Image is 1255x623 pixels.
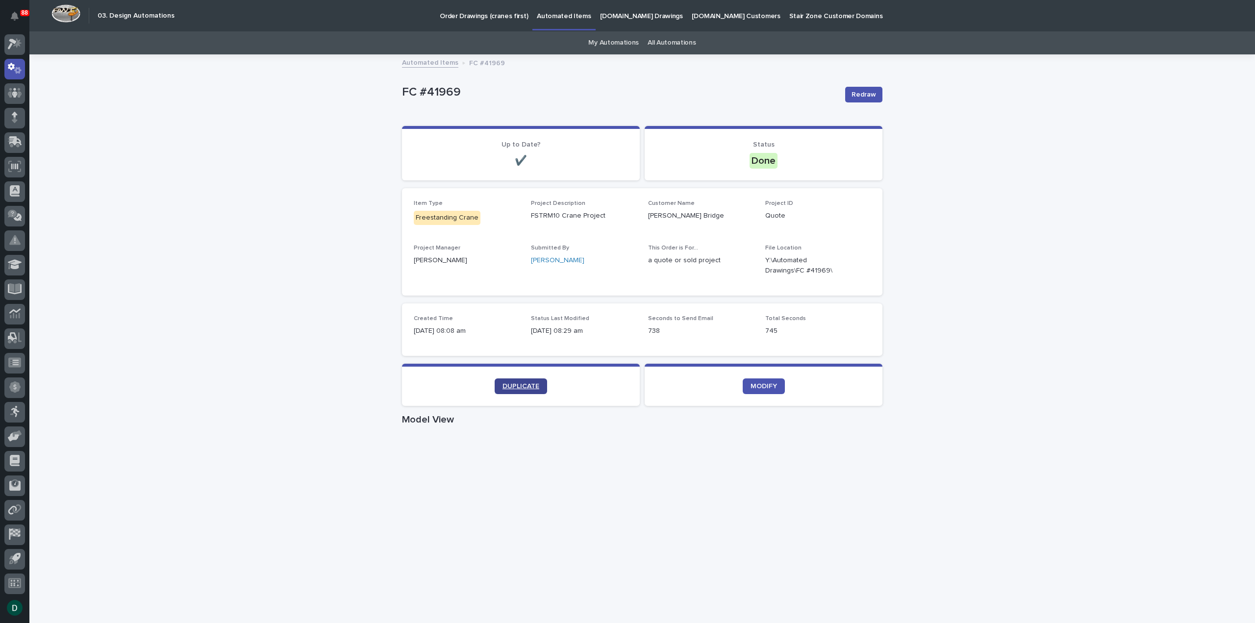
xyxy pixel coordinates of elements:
[4,6,25,26] button: Notifications
[98,12,175,20] h2: 03. Design Automations
[531,211,636,221] p: FSTRM10 Crane Project
[765,200,793,206] span: Project ID
[502,141,541,148] span: Up to Date?
[765,211,871,221] p: Quote
[502,383,539,390] span: DUPLICATE
[765,255,847,276] : Y:\Automated Drawings\FC #41969\
[531,326,636,336] p: [DATE] 08:29 am
[765,326,871,336] p: 745
[648,316,713,322] span: Seconds to Send Email
[414,200,443,206] span: Item Type
[845,87,882,102] button: Redraw
[648,255,753,266] p: a quote or sold project
[648,245,698,251] span: This Order is For...
[51,4,80,23] img: Workspace Logo
[402,85,837,100] p: FC #41969
[495,378,547,394] a: DUPLICATE
[531,255,584,266] a: [PERSON_NAME]
[469,57,505,68] p: FC #41969
[765,245,802,251] span: File Location
[22,9,28,16] p: 88
[765,316,806,322] span: Total Seconds
[648,326,753,336] p: 738
[531,316,589,322] span: Status Last Modified
[750,153,778,169] div: Done
[753,141,775,148] span: Status
[414,155,628,167] p: ✔️
[531,245,569,251] span: Submitted By
[751,383,777,390] span: MODIFY
[414,211,480,225] div: Freestanding Crane
[414,316,453,322] span: Created Time
[743,378,785,394] a: MODIFY
[402,56,458,68] a: Automated Items
[4,598,25,618] button: users-avatar
[648,200,695,206] span: Customer Name
[531,200,585,206] span: Project Description
[12,12,25,27] div: Notifications88
[648,31,696,54] a: All Automations
[588,31,639,54] a: My Automations
[414,255,519,266] p: [PERSON_NAME]
[414,245,460,251] span: Project Manager
[402,414,882,425] h1: Model View
[852,90,876,100] span: Redraw
[414,326,519,336] p: [DATE] 08:08 am
[648,211,753,221] p: [PERSON_NAME] Bridge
